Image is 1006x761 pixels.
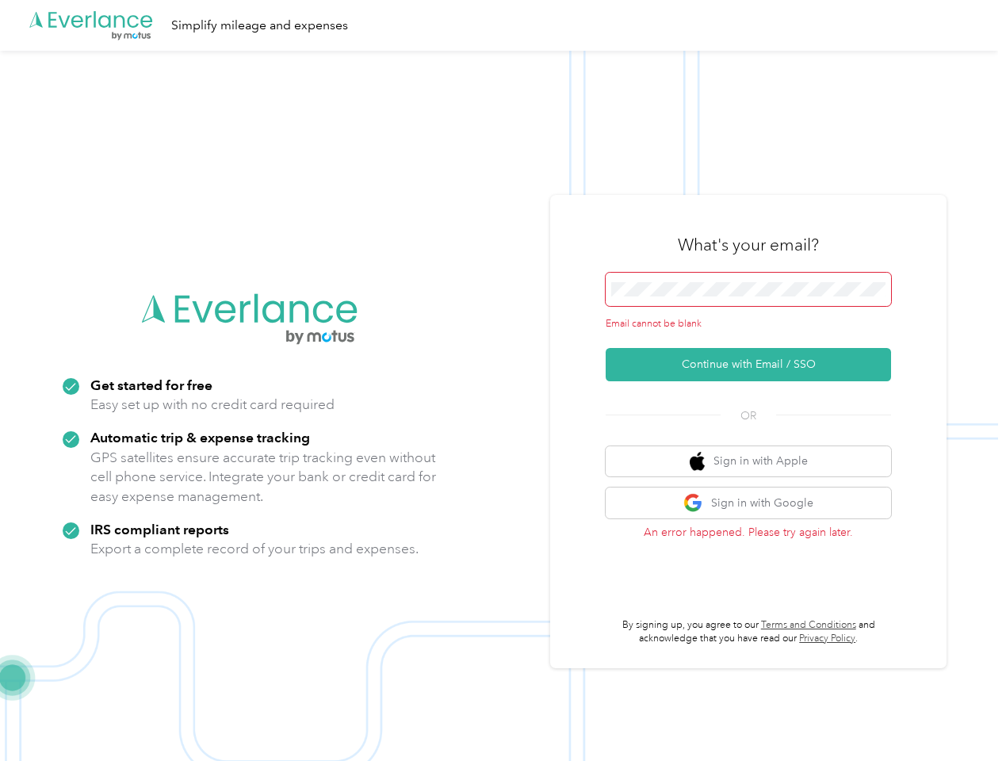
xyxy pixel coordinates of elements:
[799,633,855,644] a: Privacy Policy
[761,619,856,631] a: Terms and Conditions
[90,395,335,415] p: Easy set up with no credit card required
[606,488,891,518] button: google logoSign in with Google
[90,429,310,446] strong: Automatic trip & expense tracking
[90,521,229,537] strong: IRS compliant reports
[606,317,891,331] div: Email cannot be blank
[90,539,419,559] p: Export a complete record of your trips and expenses.
[690,452,706,472] img: apple logo
[678,234,819,256] h3: What's your email?
[90,377,212,393] strong: Get started for free
[90,448,437,507] p: GPS satellites ensure accurate trip tracking even without cell phone service. Integrate your bank...
[171,16,348,36] div: Simplify mileage and expenses
[721,407,776,424] span: OR
[606,618,891,646] p: By signing up, you agree to our and acknowledge that you have read our .
[606,446,891,477] button: apple logoSign in with Apple
[683,493,703,513] img: google logo
[606,348,891,381] button: Continue with Email / SSO
[606,524,891,541] p: An error happened. Please try again later.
